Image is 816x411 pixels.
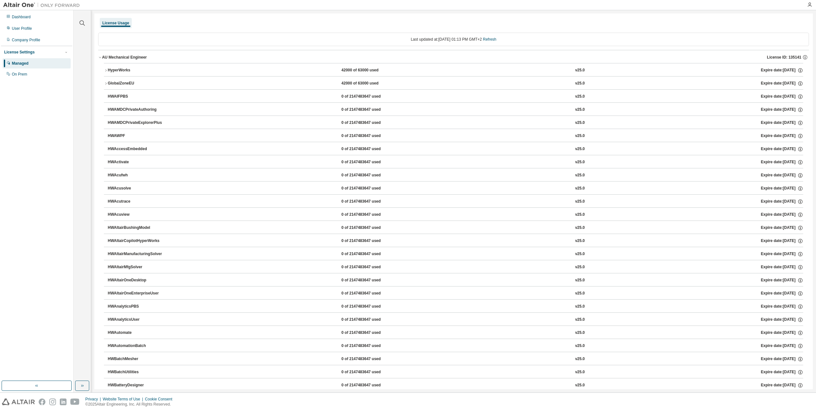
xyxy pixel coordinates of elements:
button: HWAltairMfgSolver0 of 2147483647 usedv25.0Expire date:[DATE] [108,260,803,274]
div: 0 of 2147483647 used [341,173,399,178]
div: 0 of 2147483647 used [341,199,399,205]
div: Expire date: [DATE] [761,383,803,388]
div: 0 of 2147483647 used [341,264,399,270]
div: v25.0 [575,356,585,362]
div: v25.0 [575,238,585,244]
button: HWActivate0 of 2147483647 usedv25.0Expire date:[DATE] [108,155,803,169]
img: facebook.svg [39,399,45,405]
div: v25.0 [575,159,585,165]
div: 0 of 2147483647 used [341,356,399,362]
div: Expire date: [DATE] [761,225,803,231]
div: v25.0 [575,173,585,178]
button: HWAMDCPrivateAuthoring0 of 2147483647 usedv25.0Expire date:[DATE] [108,103,803,117]
div: HWBatchUtilities [108,369,165,375]
button: HWBatchMesher0 of 2147483647 usedv25.0Expire date:[DATE] [108,352,803,366]
div: HWAcutrace [108,199,165,205]
button: HWBatchUtilities0 of 2147483647 usedv25.0Expire date:[DATE] [108,365,803,379]
div: HWAMDCPrivateExplorerPlus [108,120,165,126]
button: HWAIFPBS0 of 2147483647 usedv25.0Expire date:[DATE] [108,90,803,104]
div: HWAccessEmbedded [108,146,165,152]
div: HWAltairOneEnterpriseUser [108,291,165,296]
div: License Settings [4,50,35,55]
button: HWAcuview0 of 2147483647 usedv25.0Expire date:[DATE] [108,208,803,222]
div: v25.0 [575,251,585,257]
div: 42000 of 63000 used [341,68,399,73]
div: HWAIFPBS [108,94,165,100]
div: HWAltairBushingModel [108,225,165,231]
div: HWAcufwh [108,173,165,178]
div: Expire date: [DATE] [761,251,803,257]
button: AU Mechanical EngineerLicense ID: 135141 [98,50,809,64]
div: v25.0 [575,133,585,139]
div: Expire date: [DATE] [761,81,803,86]
div: 0 of 2147483647 used [341,120,399,126]
div: Expire date: [DATE] [761,133,803,139]
div: v25.0 [575,146,585,152]
div: 0 of 2147483647 used [341,238,399,244]
div: v25.0 [575,81,585,86]
div: Managed [12,61,28,66]
span: License ID: 135141 [767,55,801,60]
div: 0 of 2147483647 used [341,251,399,257]
div: HWAcusolve [108,186,165,191]
div: v25.0 [575,68,585,73]
div: 0 of 2147483647 used [341,107,399,113]
div: Expire date: [DATE] [761,278,803,283]
div: Dashboard [12,14,31,20]
img: instagram.svg [49,399,56,405]
div: v25.0 [575,278,585,283]
div: Expire date: [DATE] [761,238,803,244]
div: HWAutomate [108,330,165,336]
div: HWAnalyticsUser [108,317,165,323]
div: 0 of 2147483647 used [341,133,399,139]
div: Expire date: [DATE] [761,369,803,375]
button: HWAltairCopilotHyperWorks0 of 2147483647 usedv25.0Expire date:[DATE] [108,234,803,248]
div: License Usage [102,20,129,26]
button: HWAutomate0 of 2147483647 usedv25.0Expire date:[DATE] [108,326,803,340]
div: On Prem [12,72,27,77]
div: Expire date: [DATE] [761,317,803,323]
div: HWBatteryDesigner [108,383,165,388]
div: Expire date: [DATE] [761,330,803,336]
div: v25.0 [575,120,585,126]
div: v25.0 [575,330,585,336]
div: Expire date: [DATE] [761,264,803,270]
div: Last updated at: [DATE] 01:13 PM GMT+2 [98,33,809,46]
div: 0 of 2147483647 used [341,343,399,349]
div: HWAWPF [108,133,165,139]
div: Cookie Consent [145,397,176,402]
button: HWAltairOneEnterpriseUser0 of 2147483647 usedv25.0Expire date:[DATE] [108,286,803,301]
div: 0 of 2147483647 used [341,225,399,231]
div: v25.0 [575,291,585,296]
div: 0 of 2147483647 used [341,369,399,375]
div: 0 of 2147483647 used [341,94,399,100]
div: Expire date: [DATE] [761,68,803,73]
div: Company Profile [12,37,40,43]
button: HWAcusolve0 of 2147483647 usedv25.0Expire date:[DATE] [108,181,803,196]
div: v25.0 [575,186,585,191]
button: GlobalZoneEU42000 of 63000 usedv25.0Expire date:[DATE] [104,77,803,91]
div: HWAltairMfgSolver [108,264,165,270]
div: v25.0 [575,383,585,388]
div: 0 of 2147483647 used [341,186,399,191]
div: v25.0 [575,107,585,113]
div: Expire date: [DATE] [761,304,803,310]
button: HWAltairOneDesktop0 of 2147483647 usedv25.0Expire date:[DATE] [108,273,803,287]
div: Expire date: [DATE] [761,159,803,165]
p: © 2025 Altair Engineering, Inc. All Rights Reserved. [85,402,176,407]
div: HWAMDCPrivateAuthoring [108,107,165,113]
div: Expire date: [DATE] [761,146,803,152]
img: youtube.svg [70,399,80,405]
div: 0 of 2147483647 used [341,317,399,323]
button: HWAWPF0 of 2147483647 usedv25.0Expire date:[DATE] [108,129,803,143]
div: HWAltairOneDesktop [108,278,165,283]
div: Website Terms of Use [103,397,145,402]
div: v25.0 [575,317,585,323]
div: Expire date: [DATE] [761,356,803,362]
div: Expire date: [DATE] [761,94,803,100]
button: HWAccessEmbedded0 of 2147483647 usedv25.0Expire date:[DATE] [108,142,803,156]
div: Expire date: [DATE] [761,173,803,178]
div: HyperWorks [108,68,165,73]
div: Expire date: [DATE] [761,291,803,296]
div: Expire date: [DATE] [761,186,803,191]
